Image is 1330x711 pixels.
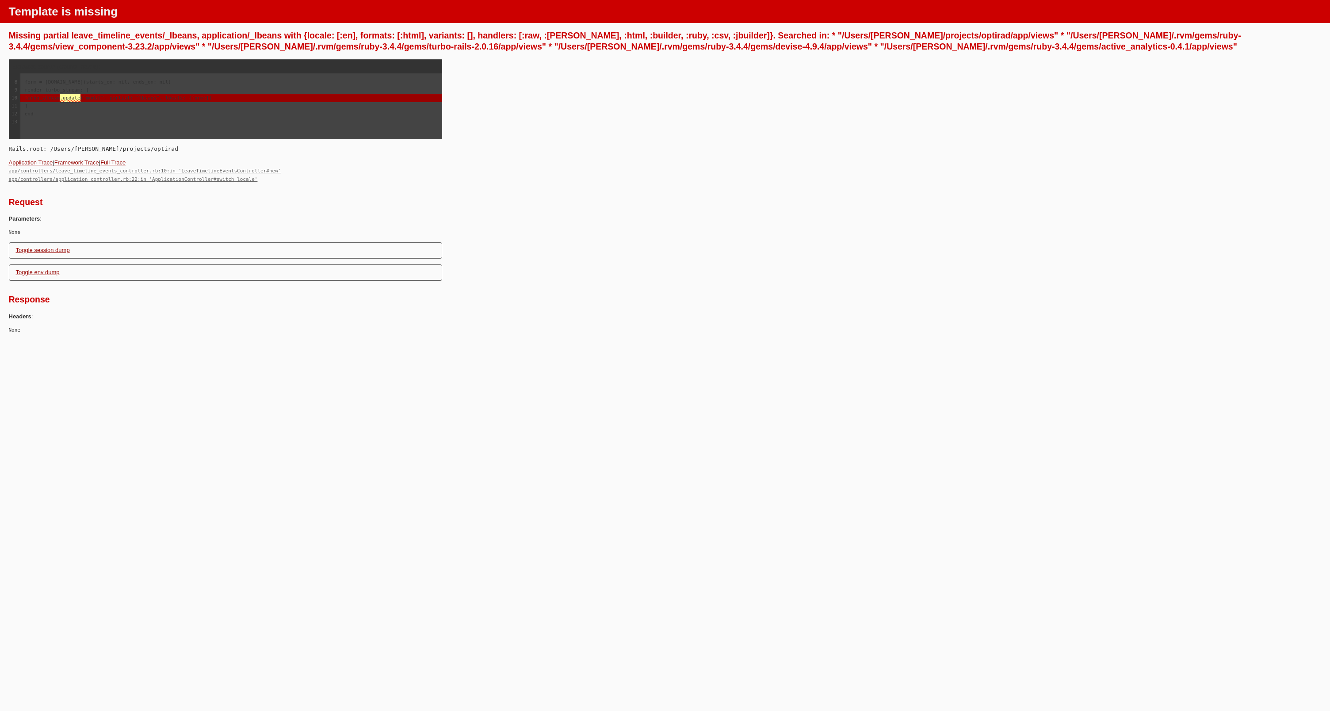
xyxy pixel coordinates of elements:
[11,95,17,101] span: 10
[9,30,1322,52] h2: Missing partial leave_timeline_events/_lbeans, application/_lbeans with {locale: [:en], formats: ...
[20,94,442,102] div: turbo_stream ("modal", partial: "lbeans", locals: {form:})
[11,103,17,109] span: 11
[9,145,179,152] code: Rails.root: /Users/[PERSON_NAME]/projects/optirad
[9,326,1322,334] pre: None
[9,313,1322,321] p: :
[9,313,31,320] b: Headers
[9,229,1322,237] pre: None
[9,159,53,166] a: Application Trace
[15,79,18,85] span: 8
[9,168,281,174] a: app/controllers/leave_timeline_events_controller.rb:10:in 'LeaveTimelineEventsController#new'
[87,63,97,70] strong: #10
[60,94,80,102] span: .update
[9,5,1322,18] h1: Template is missing
[11,119,17,125] span: 13
[16,269,60,275] a: Toggle env dump
[9,215,40,222] b: Parameters
[15,87,18,93] span: 9
[9,159,1322,183] div: | |
[100,159,126,166] a: Full Trace
[16,247,70,253] a: Toggle session dump
[54,159,99,166] a: Framework Trace
[20,110,442,118] div: end
[9,294,1322,305] h2: Response
[9,60,442,73] div: Extracted source (around line ):
[20,86,442,94] div: render turbo_stream: [
[11,111,17,117] span: 12
[20,78,442,86] div: form = [DOMAIN_NAME](starts_on: nil, ends_on: nil)
[9,176,258,182] a: app/controllers/application_controller.rb:22:in 'ApplicationController#switch_locale'
[9,197,1322,208] h2: Request
[20,102,442,110] div: ]
[9,215,1322,223] p: :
